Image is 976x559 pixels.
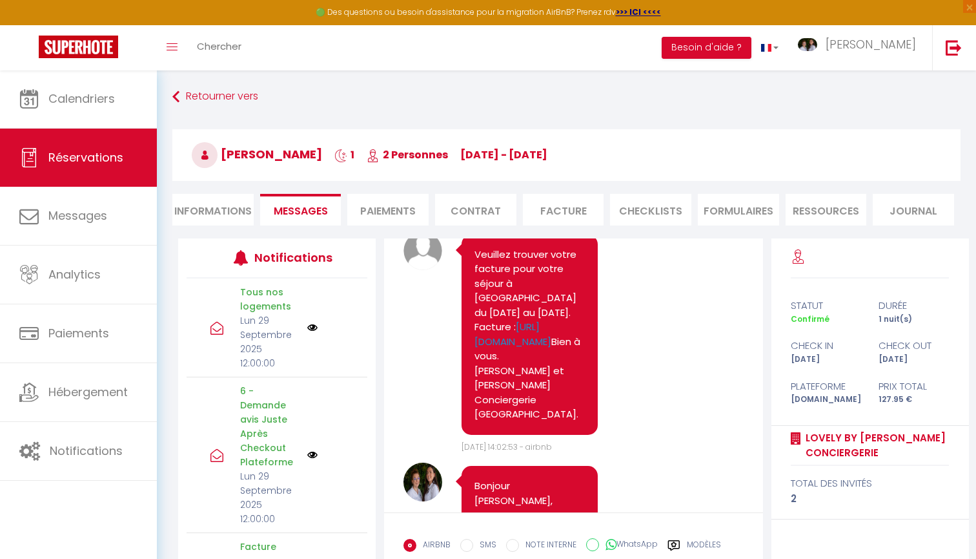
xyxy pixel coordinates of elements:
p: Lun 29 Septembre 2025 12:00:00 [240,313,298,370]
span: 2 Personnes [367,147,448,162]
div: 127.95 € [870,394,958,406]
li: Contrat [435,194,516,226]
span: 1 [334,147,354,162]
li: CHECKLISTS [610,194,691,226]
span: Réservations [48,149,123,165]
img: avatar.png [403,231,442,270]
span: [PERSON_NAME] [826,36,916,52]
li: Facture [523,194,604,226]
span: [DATE] 14:02:53 - airbnb [462,441,552,452]
li: Informations [172,194,254,226]
p: Facture [240,540,298,554]
span: Analytics [48,266,101,282]
span: Messages [48,207,107,224]
div: Plateforme [782,379,870,394]
img: NO IMAGE [307,450,318,460]
span: Hébergement [48,384,128,400]
img: logout [946,39,962,56]
span: [DATE] - [DATE] [460,147,547,162]
a: Retourner vers [172,85,961,109]
p: 6 - Demande avis Juste Après Checkout Plateforme [240,384,298,469]
span: Confirmé [791,313,829,324]
div: check out [870,338,958,353]
span: Chercher [197,39,241,53]
a: ... [PERSON_NAME] [788,25,932,70]
div: total des invités [791,476,949,491]
label: SMS [473,539,496,553]
div: [DOMAIN_NAME] [782,394,870,406]
img: 17122212876136.jpg [403,463,442,501]
p: Lun 29 Septembre 2025 12:00:00 [240,469,298,526]
li: Journal [873,194,954,226]
a: Chercher [187,25,251,70]
span: Calendriers [48,90,115,107]
a: Lovely by [PERSON_NAME] Conciergerie [801,430,949,461]
div: check in [782,338,870,353]
li: Paiements [347,194,429,226]
label: AIRBNB [416,539,451,553]
img: ... [798,38,817,51]
div: 2 [791,491,949,507]
span: [PERSON_NAME] [192,146,322,162]
span: Notifications [50,443,123,459]
div: [DATE] [782,353,870,366]
span: Messages [274,204,328,218]
div: statut [782,298,870,313]
div: Prix total [870,379,958,394]
img: Super Booking [39,36,118,58]
li: Ressources [786,194,867,226]
div: durée [870,298,958,313]
label: WhatsApp [599,538,658,553]
label: Modèles [687,539,721,555]
img: NO IMAGE [307,322,318,333]
div: 1 nuit(s) [870,313,958,326]
p: Tous nos logements [240,285,298,313]
a: [URL][DOMAIN_NAME] [474,320,551,348]
label: NOTE INTERNE [519,539,576,553]
div: [DATE] [870,353,958,366]
span: Paiements [48,325,109,341]
button: Besoin d'aide ? [662,37,751,59]
pre: Veuillez trouver votre facture pour votre séjour à [GEOGRAPHIC_DATA] du [DATE] au [DATE]. Facture... [474,248,585,422]
a: >>> ICI <<<< [616,6,661,17]
h3: Notifications [254,243,330,272]
li: FORMULAIRES [698,194,779,226]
